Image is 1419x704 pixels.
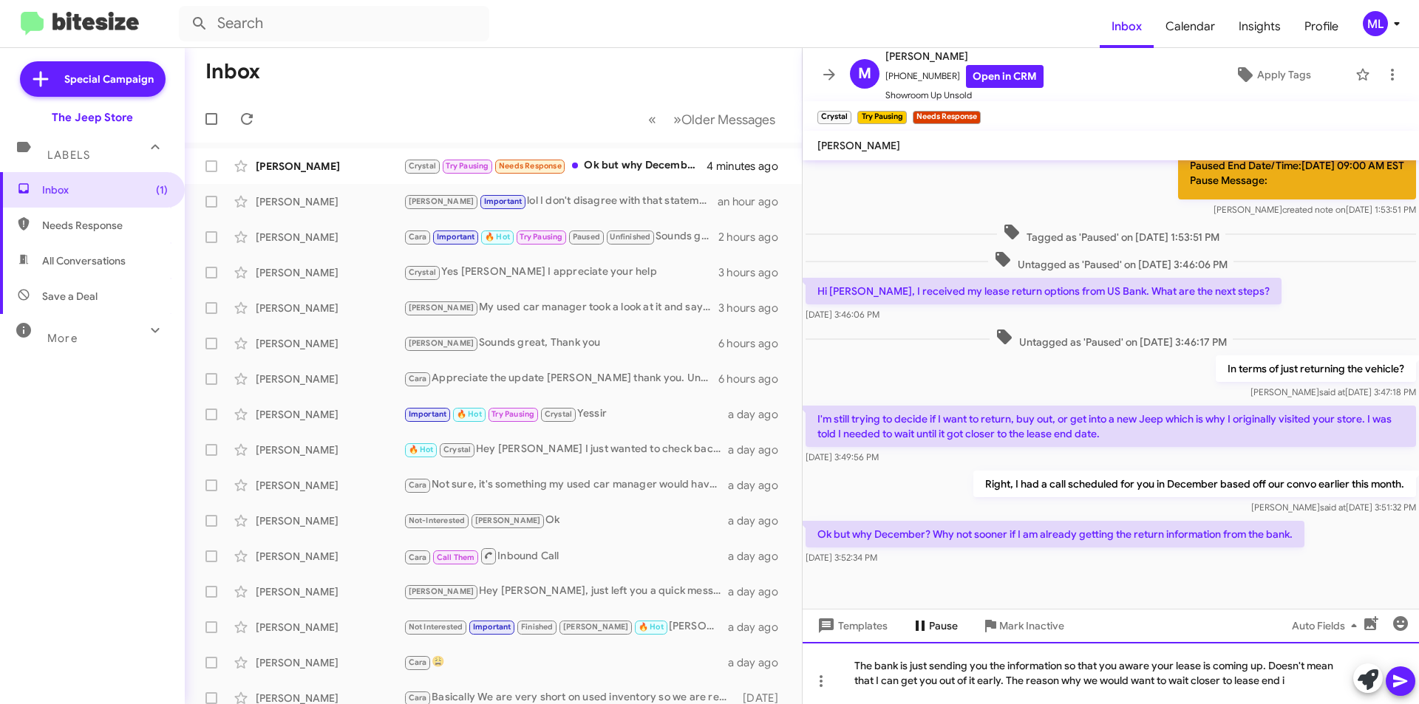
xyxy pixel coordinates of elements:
div: Hey [PERSON_NAME], just left you a quick message I just wanted to make sure you got the informati... [404,583,728,600]
span: (1) [156,182,168,197]
span: Inbox [1100,5,1154,48]
span: Auto Fields [1292,612,1363,639]
small: Crystal [817,111,851,124]
span: 🔥 Hot [639,622,664,632]
button: ML [1350,11,1403,36]
span: [PERSON_NAME] [475,516,541,525]
div: a day ago [728,620,790,635]
div: [PERSON_NAME] [256,442,404,457]
button: Templates [803,612,899,639]
span: 🔥 Hot [457,409,482,419]
span: [PERSON_NAME] [409,338,474,348]
a: Profile [1293,5,1350,48]
div: [PERSON_NAME] [256,407,404,422]
span: [PERSON_NAME] [409,587,474,596]
span: 🔥 Hot [409,445,434,454]
span: [PERSON_NAME] [DATE] 3:51:32 PM [1251,502,1416,513]
div: Yes [PERSON_NAME] I appreciate your help [404,264,718,281]
input: Search [179,6,489,41]
div: Hey [PERSON_NAME] I just wanted to check back in here at [GEOGRAPHIC_DATA]. Were you able to take... [404,441,728,458]
a: Calendar [1154,5,1227,48]
div: [PERSON_NAME] [256,159,404,174]
button: Auto Fields [1280,612,1375,639]
div: Appreciate the update [PERSON_NAME] thank you. Unfortunately I no longer have the Jeep 4xe model ... [404,370,718,387]
span: [DATE] 3:52:34 PM [806,552,877,563]
div: The bank is just sending you the information so that you aware your lease is coming up. Doesn't m... [803,642,1419,704]
span: Important [409,409,447,419]
button: Apply Tags [1197,61,1348,88]
span: said at [1319,386,1345,397]
span: [PERSON_NAME] [DATE] 3:47:18 PM [1250,386,1416,397]
a: Insights [1227,5,1293,48]
button: Mark Inactive [970,612,1076,639]
span: Cara [409,693,427,703]
p: Hi [PERSON_NAME], I received my lease return options from US Bank. What are the next steps? [806,278,1282,304]
span: [PERSON_NAME] [409,303,474,312]
div: a day ago [728,549,790,564]
div: My used car manager took a look at it and says he is going to wait to hear back from service to s... [404,299,718,316]
div: [PERSON_NAME], again does not include taxes or fees which are typically around $3,500. So its not... [404,618,728,635]
div: Not sure, it's something my used car manager would have to check out hands on. Were you intereste... [404,476,728,493]
div: a day ago [728,584,790,599]
div: [PERSON_NAME] [256,655,404,670]
p: I'm still trying to decide if I want to return, buy out, or get into a new Jeep which is why I or... [806,406,1416,447]
div: Ok [404,512,728,529]
span: Cara [409,553,427,562]
span: Special Campaign [64,72,154,86]
span: M [858,62,871,86]
div: 6 hours ago [718,336,790,351]
span: Mark Inactive [999,612,1064,639]
p: Ok but why December? Why not sooner if I am already getting the return information from the bank. [806,521,1304,547]
div: Sounds great, Thank you [404,335,718,352]
span: Try Pausing [520,232,562,242]
div: [PERSON_NAME] [256,301,404,315]
span: Important [473,622,511,632]
div: a day ago [728,407,790,422]
span: [PERSON_NAME] [DATE] 1:53:51 PM [1214,204,1416,215]
div: a day ago [728,655,790,670]
span: [DATE] 3:49:56 PM [806,451,879,462]
span: Older Messages [681,112,775,128]
span: [PERSON_NAME] [885,47,1044,65]
span: Important [484,196,523,206]
span: Templates [814,612,888,639]
span: » [673,110,681,129]
div: The Jeep Store [52,110,133,125]
button: Pause [899,612,970,639]
div: [PERSON_NAME] [256,584,404,599]
span: More [47,332,78,345]
span: said at [1320,502,1346,513]
span: Finished [521,622,554,632]
span: Pause [929,612,958,639]
div: [PERSON_NAME] [256,549,404,564]
span: Crystal [443,445,471,454]
div: 3 hours ago [718,265,790,280]
div: [PERSON_NAME] [256,230,404,245]
span: Untagged as 'Paused' on [DATE] 3:46:17 PM [990,328,1233,349]
span: Not-Interested [409,516,466,525]
span: [DATE] 3:46:06 PM [806,309,879,320]
h1: Inbox [205,60,260,83]
a: Open in CRM [966,65,1044,88]
span: Paused [573,232,600,242]
div: a day ago [728,513,790,528]
div: [PERSON_NAME] [256,620,404,635]
div: [PERSON_NAME] [256,194,404,209]
span: Cara [409,657,427,667]
div: [PERSON_NAME] [256,513,404,528]
button: Previous [639,104,665,134]
span: Important [437,232,475,242]
div: 3 hours ago [718,301,790,315]
div: a day ago [728,442,790,457]
nav: Page navigation example [640,104,784,134]
span: Try Pausing [491,409,534,419]
p: Right, I had a call scheduled for you in December based off our convo earlier this month. [973,471,1416,497]
span: Needs Response [499,161,562,171]
span: Cara [409,232,427,242]
span: Untagged as 'Paused' on [DATE] 3:46:06 PM [988,250,1233,272]
span: All Conversations [42,253,126,268]
span: Save a Deal [42,289,98,304]
div: an hour ago [718,194,790,209]
span: 🔥 Hot [485,232,510,242]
